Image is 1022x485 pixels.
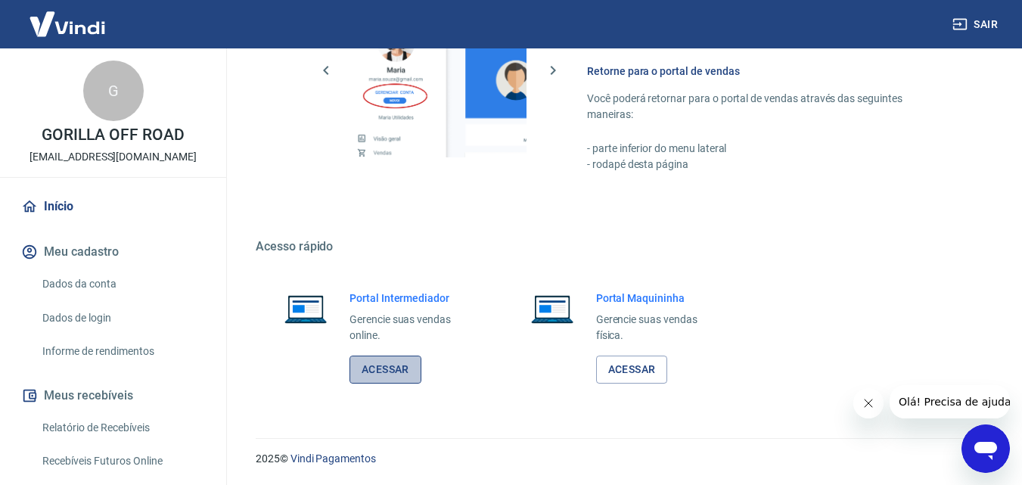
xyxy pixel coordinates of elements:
[256,239,986,254] h5: Acesso rápido
[83,61,144,121] div: G
[596,356,668,384] a: Acessar
[961,424,1010,473] iframe: Botão para abrir a janela de mensagens
[290,452,376,465] a: Vindi Pagamentos
[36,336,208,367] a: Informe de rendimentos
[949,11,1004,39] button: Sair
[36,269,208,300] a: Dados da conta
[890,385,1010,418] iframe: Mensagem da empresa
[587,157,949,173] p: - rodapé desta página
[520,291,584,327] img: Imagem de um notebook aberto
[596,312,722,344] p: Gerencie suas vendas física.
[42,127,184,143] p: GORILLA OFF ROAD
[36,303,208,334] a: Dados de login
[18,235,208,269] button: Meu cadastro
[30,149,197,165] p: [EMAIL_ADDRESS][DOMAIN_NAME]
[36,446,208,477] a: Recebíveis Futuros Online
[274,291,337,327] img: Imagem de um notebook aberto
[587,141,949,157] p: - parte inferior do menu lateral
[9,11,127,23] span: Olá! Precisa de ajuda?
[18,379,208,412] button: Meus recebíveis
[587,91,949,123] p: Você poderá retornar para o portal de vendas através das seguintes maneiras:
[349,356,421,384] a: Acessar
[587,64,949,79] h6: Retorne para o portal de vendas
[18,190,208,223] a: Início
[349,312,475,344] p: Gerencie suas vendas online.
[853,388,884,418] iframe: Fechar mensagem
[349,291,475,306] h6: Portal Intermediador
[256,451,986,467] p: 2025 ©
[596,291,722,306] h6: Portal Maquininha
[36,412,208,443] a: Relatório de Recebíveis
[18,1,116,47] img: Vindi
